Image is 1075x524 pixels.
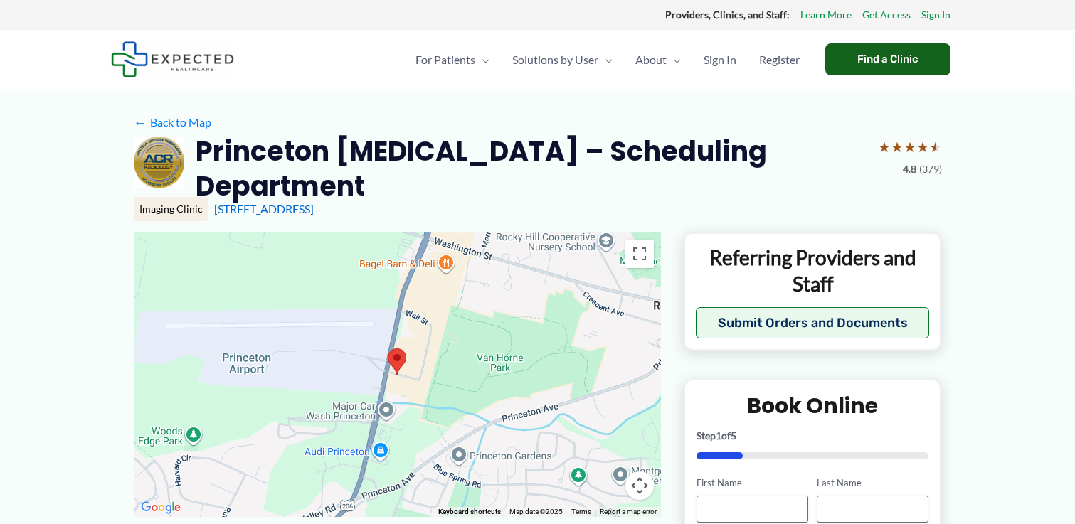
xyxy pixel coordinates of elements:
h2: Princeton [MEDICAL_DATA] – Scheduling Department [196,134,866,204]
a: Open this area in Google Maps (opens a new window) [137,498,184,517]
button: Map camera controls [625,471,654,500]
span: ★ [904,134,916,160]
span: For Patients [415,35,475,85]
button: Toggle fullscreen view [625,240,654,268]
span: ★ [916,134,929,160]
span: Sign In [704,35,736,85]
span: Register [759,35,800,85]
a: Terms (opens in new tab) [571,508,591,515]
p: Referring Providers and Staff [696,245,930,296]
span: Solutions by User [512,35,598,85]
a: Sign In [692,35,748,85]
a: Get Access [862,6,911,24]
p: Step of [697,431,929,441]
a: Find a Clinic [825,43,950,75]
a: Report a map error [600,508,657,515]
label: First Name [697,476,808,490]
span: ← [134,115,147,129]
span: ★ [929,134,942,160]
button: Submit Orders and Documents [696,307,930,338]
span: About [635,35,667,85]
span: 1 [716,429,721,442]
a: For PatientsMenu Toggle [404,35,501,85]
span: ★ [891,134,904,160]
span: Map data ©2025 [509,508,563,515]
span: Menu Toggle [667,35,681,85]
a: AboutMenu Toggle [624,35,692,85]
span: 4.8 [903,160,916,178]
img: Google [137,498,184,517]
span: ★ [878,134,891,160]
nav: Primary Site Navigation [404,35,811,85]
a: Register [748,35,811,85]
a: Learn More [800,6,852,24]
span: (379) [919,160,942,178]
div: Imaging Clinic [134,197,208,221]
span: Menu Toggle [598,35,613,85]
span: 5 [731,429,736,442]
a: [STREET_ADDRESS] [214,202,314,215]
button: Keyboard shortcuts [438,507,501,517]
label: Last Name [817,476,928,490]
a: Solutions by UserMenu Toggle [501,35,624,85]
strong: Providers, Clinics, and Staff: [665,9,790,21]
span: Menu Toggle [475,35,489,85]
a: ←Back to Map [134,112,211,133]
a: Sign In [921,6,950,24]
img: Expected Healthcare Logo - side, dark font, small [111,41,234,77]
h2: Book Online [697,392,929,419]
